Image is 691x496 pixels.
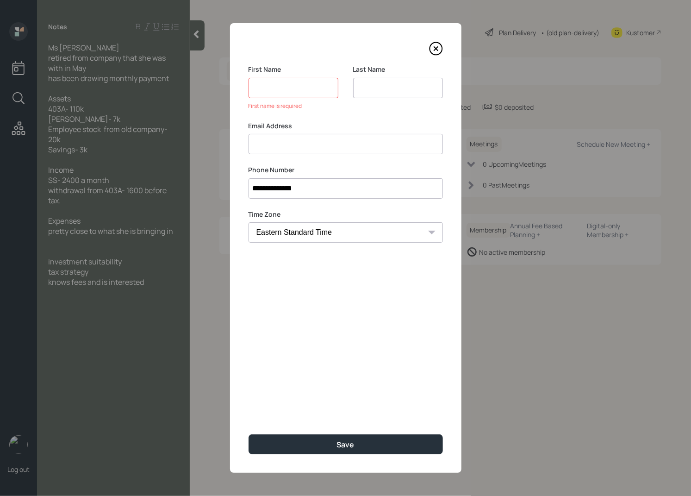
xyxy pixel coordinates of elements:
label: Email Address [249,121,443,131]
label: Time Zone [249,210,443,219]
div: Save [337,439,355,450]
label: First Name [249,65,338,74]
div: First name is required [249,102,338,110]
button: Save [249,434,443,454]
label: Last Name [353,65,443,74]
label: Phone Number [249,165,443,175]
